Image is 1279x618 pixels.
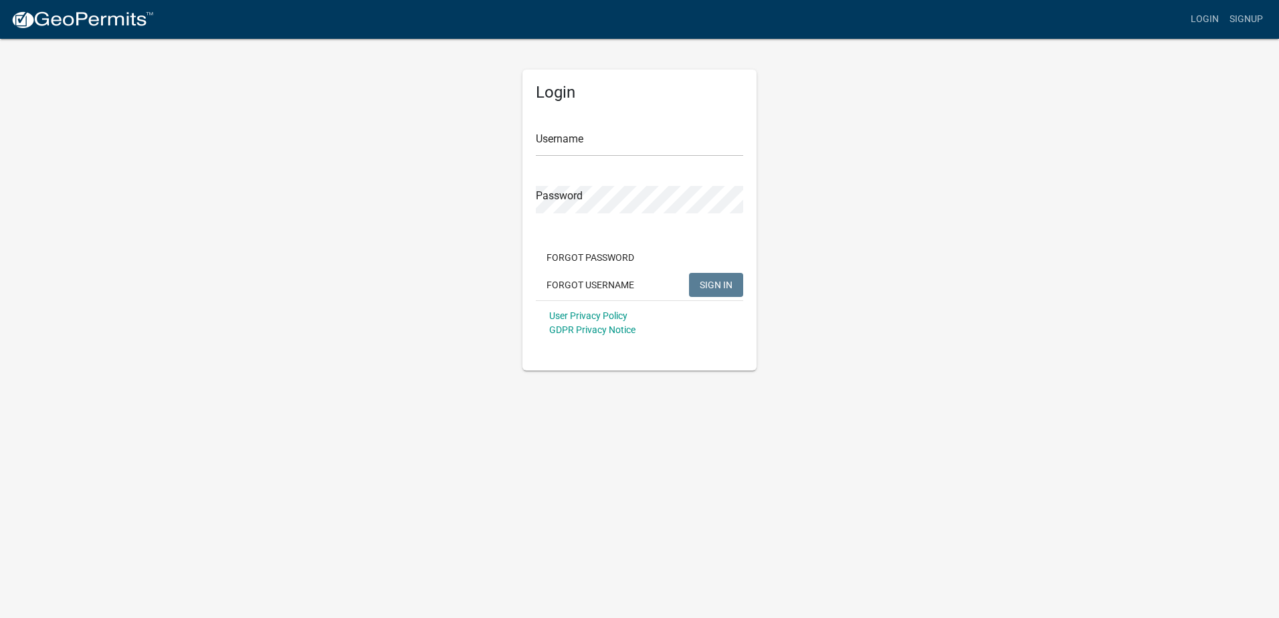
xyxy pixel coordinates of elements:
button: SIGN IN [689,273,743,297]
a: Login [1185,7,1224,32]
button: Forgot Password [536,245,645,270]
a: Signup [1224,7,1268,32]
h5: Login [536,83,743,102]
a: GDPR Privacy Notice [549,324,635,335]
span: SIGN IN [700,279,732,290]
a: User Privacy Policy [549,310,627,321]
button: Forgot Username [536,273,645,297]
